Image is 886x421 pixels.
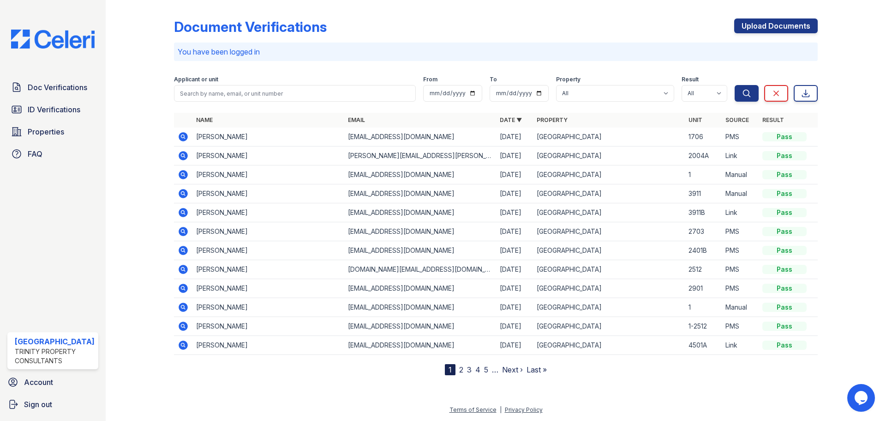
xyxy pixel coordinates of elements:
a: Sign out [4,395,102,414]
td: [EMAIL_ADDRESS][DOMAIN_NAME] [344,317,496,336]
td: [DATE] [496,317,533,336]
td: [GEOGRAPHIC_DATA] [533,241,685,260]
div: Pass [762,227,807,236]
td: [PERSON_NAME] [192,298,344,317]
a: Unit [688,116,702,123]
td: [GEOGRAPHIC_DATA] [533,298,685,317]
td: [GEOGRAPHIC_DATA] [533,203,685,222]
td: [EMAIL_ADDRESS][DOMAIN_NAME] [344,298,496,317]
span: … [492,364,498,375]
td: [PERSON_NAME][EMAIL_ADDRESS][PERSON_NAME][DOMAIN_NAME] [344,146,496,165]
td: [PERSON_NAME] [192,128,344,146]
input: Search by name, email, or unit number [174,85,416,102]
a: Privacy Policy [505,406,543,413]
span: Sign out [24,399,52,410]
td: 1 [685,165,722,184]
td: 1 [685,298,722,317]
td: [PERSON_NAME] [192,260,344,279]
td: [EMAIL_ADDRESS][DOMAIN_NAME] [344,279,496,298]
td: 4501A [685,336,722,355]
td: Manual [722,184,759,203]
td: 3911B [685,203,722,222]
div: Pass [762,322,807,331]
td: 2901 [685,279,722,298]
a: 3 [467,365,472,374]
td: [GEOGRAPHIC_DATA] [533,317,685,336]
td: PMS [722,241,759,260]
td: [DOMAIN_NAME][EMAIL_ADDRESS][DOMAIN_NAME] [344,260,496,279]
span: Doc Verifications [28,82,87,93]
span: Properties [28,126,64,137]
td: PMS [722,260,759,279]
td: [DATE] [496,260,533,279]
label: To [490,76,497,83]
td: [GEOGRAPHIC_DATA] [533,279,685,298]
div: Pass [762,284,807,293]
td: [GEOGRAPHIC_DATA] [533,184,685,203]
img: CE_Logo_Blue-a8612792a0a2168367f1c8372b55b34899dd931a85d93a1a3d3e32e68fde9ad4.png [4,30,102,49]
div: Pass [762,170,807,179]
div: Pass [762,265,807,274]
td: Link [722,203,759,222]
td: Link [722,336,759,355]
td: [DATE] [496,128,533,146]
td: [DATE] [496,241,533,260]
a: Name [196,116,213,123]
td: 2004A [685,146,722,165]
td: [PERSON_NAME] [192,184,344,203]
a: Email [348,116,365,123]
td: 2703 [685,222,722,241]
td: [GEOGRAPHIC_DATA] [533,165,685,184]
div: Pass [762,189,807,198]
td: PMS [722,317,759,336]
td: [PERSON_NAME] [192,222,344,241]
td: [EMAIL_ADDRESS][DOMAIN_NAME] [344,165,496,184]
td: [DATE] [496,222,533,241]
td: [DATE] [496,146,533,165]
div: Pass [762,208,807,217]
span: ID Verifications [28,104,80,115]
a: Date ▼ [500,116,522,123]
a: Last » [527,365,547,374]
td: [GEOGRAPHIC_DATA] [533,128,685,146]
td: [PERSON_NAME] [192,279,344,298]
p: You have been logged in [178,46,814,57]
td: [PERSON_NAME] [192,336,344,355]
td: [PERSON_NAME] [192,203,344,222]
td: PMS [722,222,759,241]
td: [EMAIL_ADDRESS][DOMAIN_NAME] [344,241,496,260]
a: Next › [502,365,523,374]
td: Link [722,146,759,165]
div: Trinity Property Consultants [15,347,95,366]
label: Property [556,76,581,83]
td: [EMAIL_ADDRESS][DOMAIN_NAME] [344,203,496,222]
td: [GEOGRAPHIC_DATA] [533,222,685,241]
a: Terms of Service [449,406,497,413]
td: [PERSON_NAME] [192,317,344,336]
label: From [423,76,437,83]
div: | [500,406,502,413]
a: Account [4,373,102,391]
div: Pass [762,341,807,350]
a: Source [725,116,749,123]
a: 2 [459,365,463,374]
td: [DATE] [496,298,533,317]
a: Result [762,116,784,123]
div: [GEOGRAPHIC_DATA] [15,336,95,347]
td: [PERSON_NAME] [192,146,344,165]
td: 2401B [685,241,722,260]
a: 5 [484,365,488,374]
td: [PERSON_NAME] [192,165,344,184]
a: ID Verifications [7,100,98,119]
td: [DATE] [496,184,533,203]
td: 3911 [685,184,722,203]
td: [PERSON_NAME] [192,241,344,260]
span: Account [24,377,53,388]
a: FAQ [7,145,98,163]
div: Pass [762,246,807,255]
a: 4 [475,365,480,374]
td: PMS [722,279,759,298]
td: [GEOGRAPHIC_DATA] [533,146,685,165]
td: [EMAIL_ADDRESS][DOMAIN_NAME] [344,336,496,355]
